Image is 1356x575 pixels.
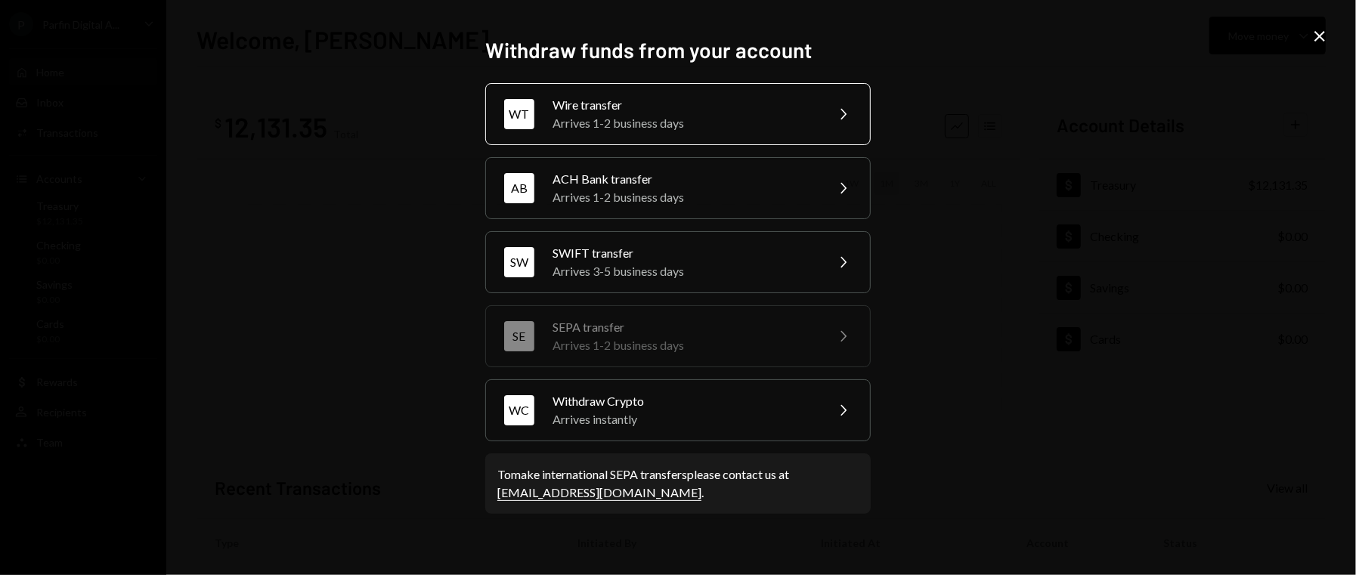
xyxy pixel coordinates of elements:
[485,36,871,65] h2: Withdraw funds from your account
[504,247,534,277] div: SW
[553,410,816,428] div: Arrives instantly
[553,392,816,410] div: Withdraw Crypto
[504,99,534,129] div: WT
[553,244,816,262] div: SWIFT transfer
[497,465,859,502] div: To make international SEPA transfers please contact us at .
[485,231,871,293] button: SWSWIFT transferArrives 3-5 business days
[553,262,816,280] div: Arrives 3-5 business days
[497,485,701,501] a: [EMAIL_ADDRESS][DOMAIN_NAME]
[553,170,816,188] div: ACH Bank transfer
[485,379,871,441] button: WCWithdraw CryptoArrives instantly
[553,114,816,132] div: Arrives 1-2 business days
[485,157,871,219] button: ABACH Bank transferArrives 1-2 business days
[553,96,816,114] div: Wire transfer
[485,83,871,145] button: WTWire transferArrives 1-2 business days
[504,173,534,203] div: AB
[485,305,871,367] button: SESEPA transferArrives 1-2 business days
[504,395,534,425] div: WC
[553,188,816,206] div: Arrives 1-2 business days
[504,321,534,351] div: SE
[553,318,816,336] div: SEPA transfer
[553,336,816,354] div: Arrives 1-2 business days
